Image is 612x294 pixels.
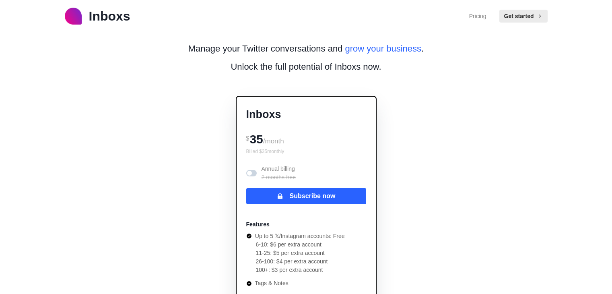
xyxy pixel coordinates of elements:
span: grow your business [345,43,422,54]
li: 6-10: $6 per extra account [256,240,345,249]
a: Pricing [469,12,486,21]
p: Billed $ 35 monthly [246,148,366,155]
p: Manage your Twitter conversations and . [188,42,424,55]
button: Subscribe now [246,188,366,204]
p: Features [246,220,270,229]
li: 26-100: $4 per extra account [256,257,345,266]
p: Inboxs [246,106,366,123]
span: /month [263,137,284,145]
p: Unlock the full potential of Inboxs now. [231,60,381,73]
span: $ [246,135,249,142]
a: logoInboxs [65,6,130,26]
li: 100+: $3 per extra account [256,266,345,274]
p: 2 months free [262,173,296,182]
div: 35 [246,129,366,148]
li: Tags & Notes [246,279,345,288]
p: Up to 5 𝕏/Instagram accounts: Free [255,232,345,240]
img: logo [65,8,82,25]
p: Inboxs [89,6,130,26]
p: Annual billing [262,165,296,182]
li: 11-25: $5 per extra account [256,249,345,257]
button: Get started [499,10,548,23]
